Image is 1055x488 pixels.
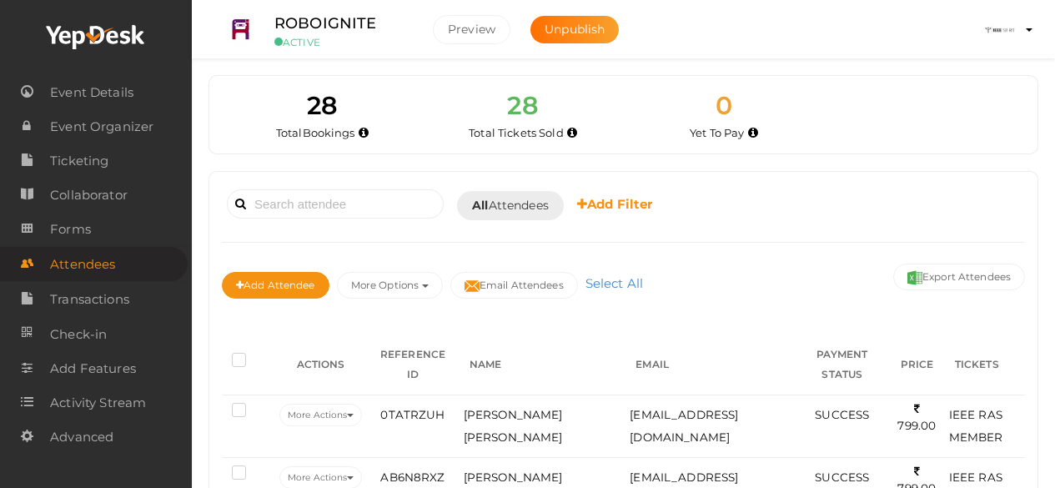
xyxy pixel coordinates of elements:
button: More Options [337,272,443,299]
small: ACTIVE [274,36,408,48]
th: ACTIONS [275,335,366,395]
span: 0 [716,90,732,121]
span: Advanced [50,420,113,454]
th: PAYMENT STATUS [796,335,889,395]
span: 0TATRZUH [380,408,445,421]
span: Ticketing [50,144,108,178]
img: ACg8ocLqu5jM_oAeKNg0It_CuzWY7FqhiTBdQx-M6CjW58AJd_s4904=s100 [983,13,1017,47]
span: Check-in [50,318,107,351]
th: PRICE [889,335,945,395]
span: [PERSON_NAME] [464,470,563,484]
span: IEEE RAS MEMBER [949,408,1003,444]
span: Yet To Pay [690,126,744,139]
button: Email Attendees [450,272,578,299]
span: [PERSON_NAME] [PERSON_NAME] [464,408,563,444]
span: Activity Stream [50,386,146,420]
button: Add Attendee [222,272,329,299]
span: Add Features [50,352,136,385]
i: Accepted and yet to make payment [748,128,758,138]
a: Select All [581,275,647,291]
span: 28 [307,90,338,121]
th: TICKETS [945,335,1025,395]
span: Unpublish [545,22,605,37]
span: Forms [50,213,91,246]
span: Transactions [50,283,129,316]
span: Attendees [50,248,115,281]
button: Preview [433,15,510,44]
label: ROBOIGNITE [274,12,376,36]
i: Total number of bookings [359,128,369,138]
span: Total Tickets Sold [469,126,564,139]
th: NAME [460,335,626,395]
button: More Actions [279,404,362,426]
span: AB6N8RXZ [380,470,445,484]
span: 28 [507,90,538,121]
input: Search attendee [227,189,444,219]
span: SUCCESS [815,408,869,421]
span: Event Details [50,76,133,109]
button: Export Attendees [893,264,1025,290]
span: Event Organizer [50,110,153,143]
img: excel.svg [907,270,922,285]
span: Bookings [303,126,355,139]
button: Unpublish [530,16,619,43]
span: SUCCESS [815,470,869,484]
span: 799.00 [897,402,936,433]
span: REFERENCE ID [380,348,445,380]
b: All [472,198,488,213]
b: Add Filter [577,196,653,212]
th: EMAIL [625,335,795,395]
span: Attendees [472,197,549,214]
span: [EMAIL_ADDRESS][DOMAIN_NAME] [630,408,738,444]
span: Collaborator [50,179,128,212]
img: mail-filled.svg [465,279,480,294]
span: Total [276,126,355,139]
img: RSPMBPJE_small.png [224,13,258,47]
i: Total number of tickets sold [567,128,577,138]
